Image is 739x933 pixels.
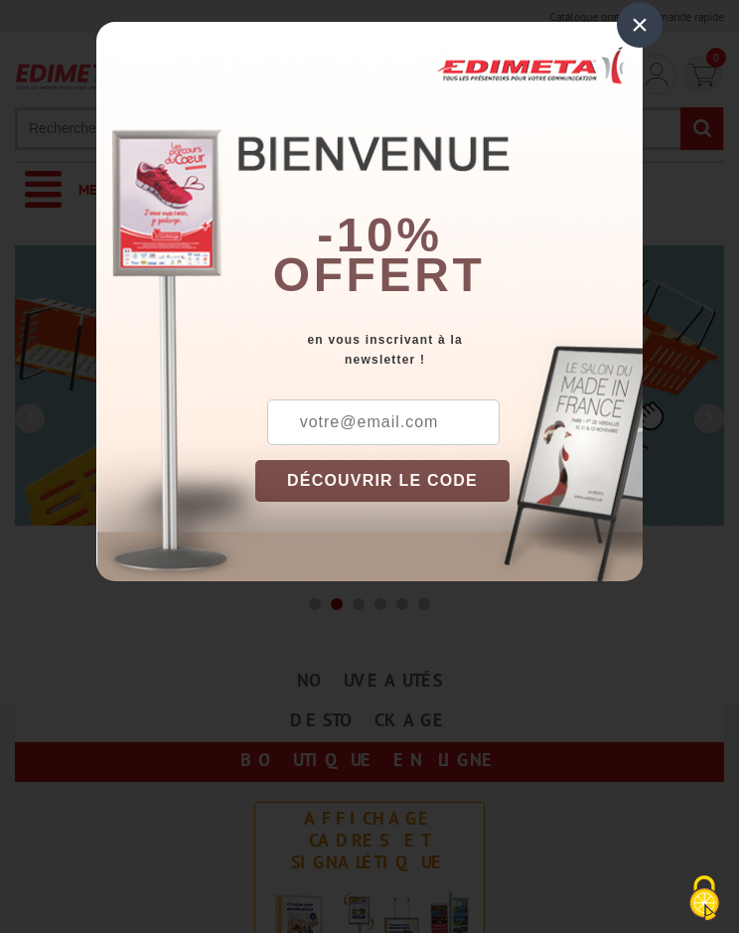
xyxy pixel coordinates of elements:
[679,873,729,923] img: Cookies (fenêtre modale)
[317,209,442,261] b: -10%
[255,460,510,502] button: DÉCOUVRIR LE CODE
[273,248,486,301] font: offert
[669,865,739,933] button: Cookies (fenêtre modale)
[267,399,500,445] input: votre@email.com
[617,2,663,48] div: ×
[255,330,643,370] div: en vous inscrivant à la newsletter !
